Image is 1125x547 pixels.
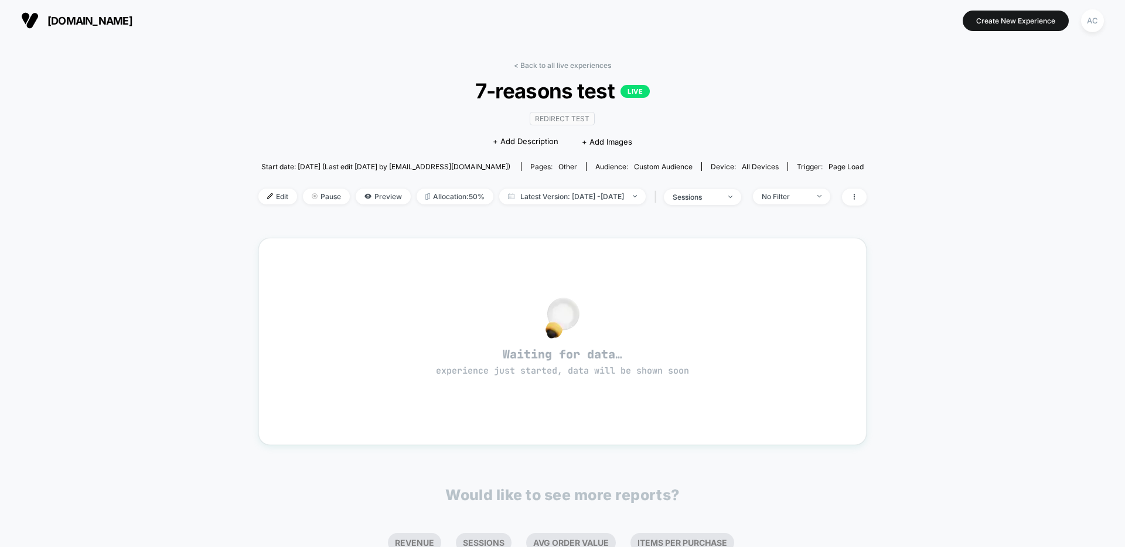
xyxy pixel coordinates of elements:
img: end [633,195,637,197]
span: 7-reasons test [289,78,836,103]
span: Edit [258,189,297,204]
span: Page Load [829,162,864,171]
a: < Back to all live experiences [514,61,611,70]
span: Allocation: 50% [417,189,493,204]
span: all devices [742,162,779,171]
img: end [817,195,821,197]
p: Would like to see more reports? [445,486,680,504]
img: edit [267,193,273,199]
span: Waiting for data… [279,347,846,377]
img: calendar [508,193,514,199]
span: Pause [303,189,350,204]
div: AC [1081,9,1104,32]
button: Create New Experience [963,11,1069,31]
div: Trigger: [797,162,864,171]
span: Latest Version: [DATE] - [DATE] [499,189,646,204]
button: [DOMAIN_NAME] [18,11,136,30]
span: Device: [701,162,787,171]
span: other [558,162,577,171]
div: Pages: [530,162,577,171]
span: Start date: [DATE] (Last edit [DATE] by [EMAIL_ADDRESS][DOMAIN_NAME]) [261,162,510,171]
p: LIVE [621,85,650,98]
span: Custom Audience [634,162,693,171]
span: Redirect Test [530,112,595,125]
span: experience just started, data will be shown soon [436,365,689,377]
div: sessions [673,193,720,201]
img: Visually logo [21,12,39,29]
span: Preview [356,189,411,204]
div: Audience: [595,162,693,171]
span: + Add Description [493,136,558,148]
img: rebalance [425,193,430,200]
img: no_data [546,298,579,339]
button: AC [1078,9,1107,33]
span: [DOMAIN_NAME] [47,15,132,27]
img: end [312,193,318,199]
span: + Add Images [582,137,632,146]
span: | [652,189,664,206]
img: end [728,196,732,198]
div: No Filter [762,192,809,201]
